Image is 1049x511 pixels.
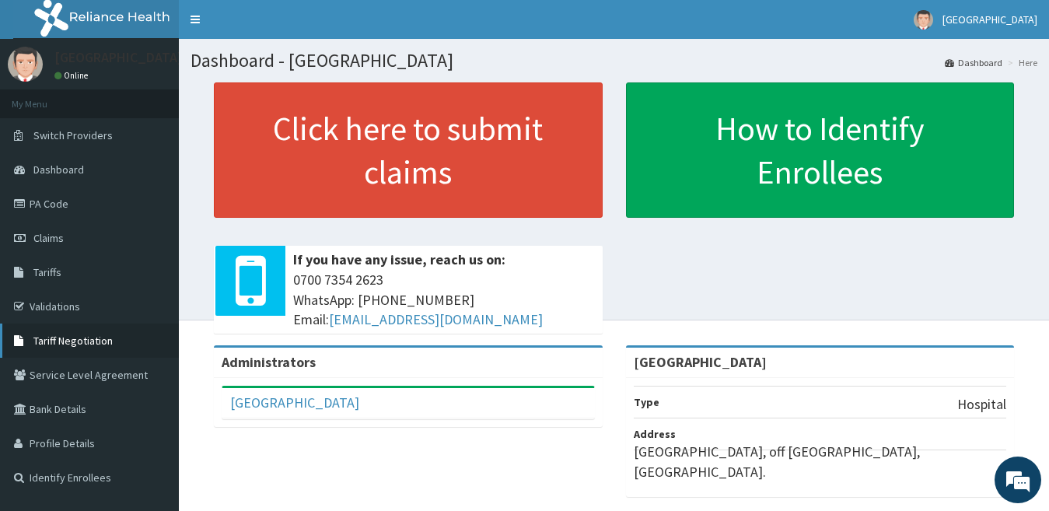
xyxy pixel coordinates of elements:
[945,56,1002,69] a: Dashboard
[634,427,676,441] b: Address
[54,51,183,65] p: [GEOGRAPHIC_DATA]
[54,70,92,81] a: Online
[214,82,603,218] a: Click here to submit claims
[1004,56,1037,69] li: Here
[33,334,113,348] span: Tariff Negotiation
[33,231,64,245] span: Claims
[230,394,359,411] a: [GEOGRAPHIC_DATA]
[634,395,659,409] b: Type
[634,353,767,371] strong: [GEOGRAPHIC_DATA]
[33,265,61,279] span: Tariffs
[942,12,1037,26] span: [GEOGRAPHIC_DATA]
[634,442,1007,481] p: [GEOGRAPHIC_DATA], off [GEOGRAPHIC_DATA], [GEOGRAPHIC_DATA].
[626,82,1015,218] a: How to Identify Enrollees
[329,310,543,328] a: [EMAIL_ADDRESS][DOMAIN_NAME]
[293,270,595,330] span: 0700 7354 2623 WhatsApp: [PHONE_NUMBER] Email:
[957,394,1006,415] p: Hospital
[33,163,84,177] span: Dashboard
[914,10,933,30] img: User Image
[222,353,316,371] b: Administrators
[191,51,1037,71] h1: Dashboard - [GEOGRAPHIC_DATA]
[33,128,113,142] span: Switch Providers
[293,250,505,268] b: If you have any issue, reach us on:
[8,47,43,82] img: User Image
